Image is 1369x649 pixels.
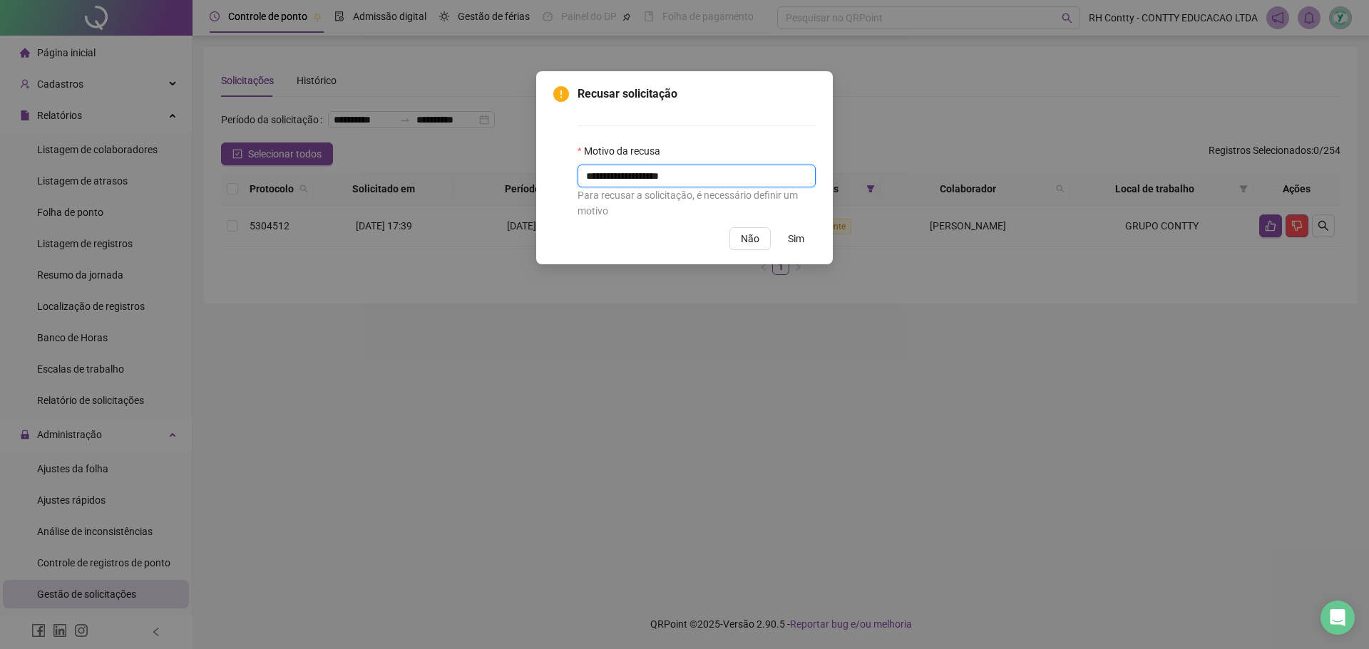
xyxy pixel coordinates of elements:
[1321,601,1355,635] div: Open Intercom Messenger
[729,227,771,250] button: Não
[578,143,670,159] label: Motivo da recusa
[578,85,816,103] span: Recusar solicitação
[776,227,816,250] button: Sim
[553,86,569,102] span: exclamation-circle
[788,231,804,246] span: Sim
[578,187,816,219] div: Para recusar a solicitação, é necessário definir um motivo
[741,231,759,246] span: Não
